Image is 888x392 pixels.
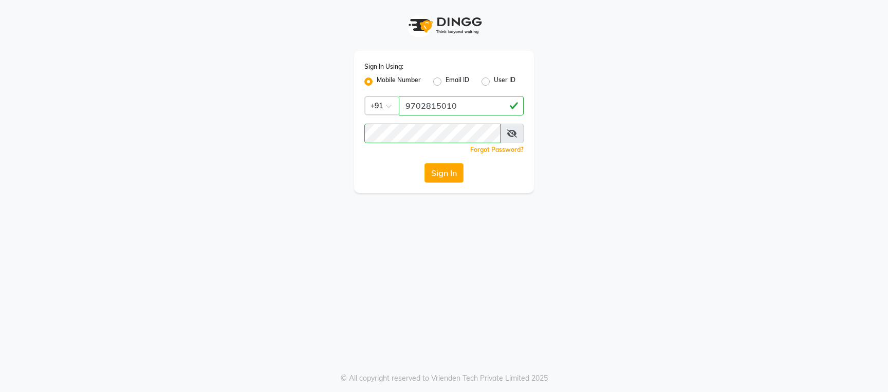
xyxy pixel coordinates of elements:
input: Username [364,124,501,143]
img: logo1.svg [403,10,485,41]
input: Username [399,96,524,115]
button: Sign In [424,163,464,183]
label: Email ID [446,75,469,88]
label: User ID [494,75,515,88]
label: Mobile Number [377,75,421,88]
a: Forgot Password? [470,146,524,153]
label: Sign In Using: [364,62,403,71]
